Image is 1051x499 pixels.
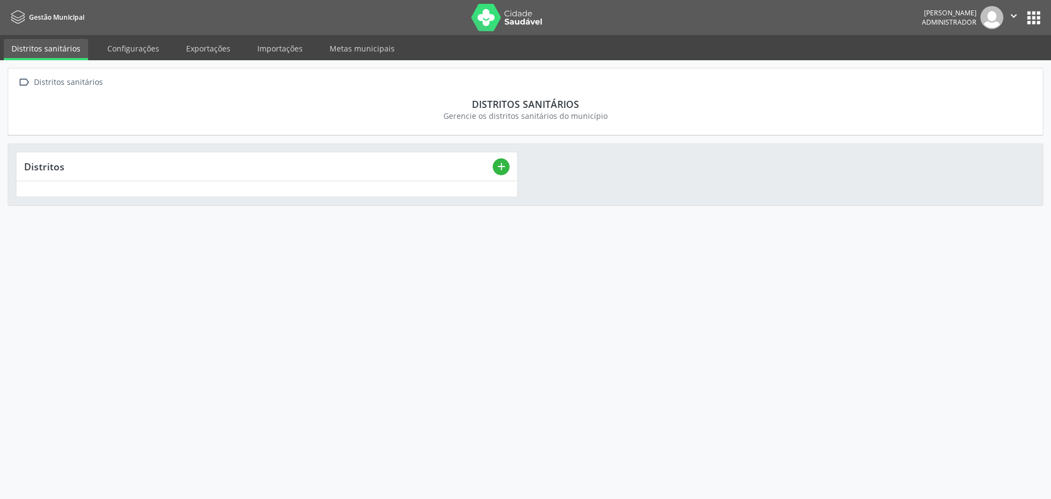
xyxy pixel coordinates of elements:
div: Distritos sanitários [24,98,1027,110]
img: img [980,6,1003,29]
a:  Distritos sanitários [16,74,105,90]
span: Administrador [922,18,977,27]
span: Gestão Municipal [29,13,84,22]
button: apps [1024,8,1043,27]
div: Gerencie os distritos sanitários do município [24,110,1027,122]
a: Configurações [100,39,167,58]
i:  [1008,10,1020,22]
a: Exportações [178,39,238,58]
div: Distritos sanitários [32,74,105,90]
i:  [16,74,32,90]
a: Metas municipais [322,39,402,58]
div: Distritos [24,160,493,173]
button:  [1003,6,1024,29]
div: [PERSON_NAME] [922,8,977,18]
a: Distritos sanitários [4,39,88,60]
a: Importações [250,39,310,58]
button: add [493,158,510,175]
a: Gestão Municipal [8,8,84,26]
i: add [495,160,507,173]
